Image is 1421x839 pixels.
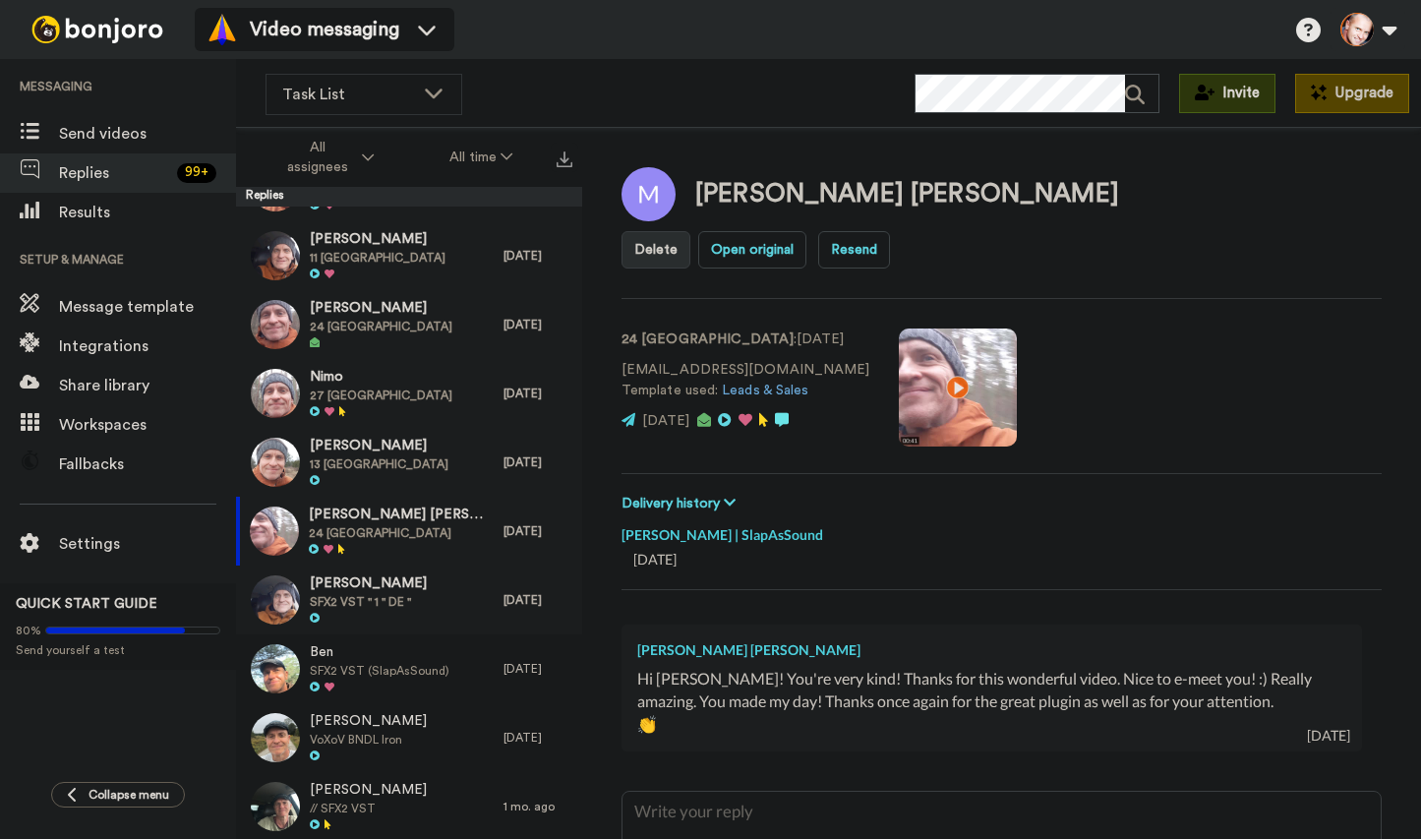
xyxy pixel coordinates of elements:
[310,299,452,319] span: [PERSON_NAME]
[236,290,582,359] a: [PERSON_NAME]24 [GEOGRAPHIC_DATA][DATE]
[310,250,445,266] span: 11 [GEOGRAPHIC_DATA]
[698,231,806,269] button: Open original
[59,295,236,319] span: Message template
[236,187,582,207] div: Replies
[637,668,1346,713] div: Hi [PERSON_NAME]! You're very kind! Thanks for this wonderful video. Nice to e-meet you! :) Reall...
[1179,74,1275,113] button: Invite
[236,221,582,290] a: [PERSON_NAME]11 [GEOGRAPHIC_DATA][DATE]
[59,413,236,437] span: Workspaces
[310,643,449,663] span: Ben
[251,644,300,693] img: 186d8b10-c472-4c65-9fac-da29b933a689-thumb.jpg
[251,369,300,418] img: 0cb413b0-c5bf-42b2-904e-ec4ef566d2a7-thumb.jpg
[310,732,427,748] span: VoXoV BNDL Iron
[622,332,794,346] strong: 24 [GEOGRAPHIC_DATA]
[251,300,300,349] img: 57b9d2f0-b3ee-4967-b04e-45892ee54821-thumb.jpg
[59,122,236,146] span: Send videos
[1295,74,1409,113] button: Upgrade
[309,525,494,541] span: 24 [GEOGRAPHIC_DATA]
[310,663,449,679] span: SFX2 VST (SlapAsSound)
[236,566,582,634] a: [PERSON_NAME]SFX2 VST '' 1 '' DE ''[DATE]
[310,712,427,732] span: [PERSON_NAME]
[503,592,572,608] div: [DATE]
[622,494,741,515] button: Delivery history
[59,452,236,476] span: Fallbacks
[503,317,572,332] div: [DATE]
[310,594,427,610] span: SFX2 VST '' 1 '' DE ''
[622,330,869,350] p: : [DATE]
[282,83,414,106] span: Task List
[278,138,358,177] span: All assignees
[310,574,427,594] span: [PERSON_NAME]
[16,642,220,658] span: Send yourself a test
[1307,726,1350,746] div: [DATE]
[250,16,399,43] span: Video messaging
[622,515,1382,545] div: [PERSON_NAME] | SlapAsSound
[89,787,169,803] span: Collapse menu
[240,130,412,185] button: All assignees
[236,497,582,566] a: [PERSON_NAME] [PERSON_NAME]24 [GEOGRAPHIC_DATA][DATE]
[642,414,689,428] span: [DATE]
[251,575,300,625] img: 25676ffb-f17a-4a23-b221-ec44f49f0773-thumb.jpg
[551,143,578,172] button: Export all results that match these filters now.
[251,782,300,831] img: c61ed798-b263-4064-b5ec-b4b6134b6c06-thumb.jpg
[503,799,572,814] div: 1 mo. ago
[310,456,448,472] span: 13 [GEOGRAPHIC_DATA]
[177,163,216,183] div: 99 +
[622,360,869,401] p: [EMAIL_ADDRESS][DOMAIN_NAME] Template used:
[310,368,452,388] span: Nimo
[503,248,572,264] div: [DATE]
[503,730,572,746] div: [DATE]
[16,623,41,638] span: 80%
[59,334,236,358] span: Integrations
[622,231,690,269] button: Delete
[236,703,582,772] a: [PERSON_NAME]VoXoV BNDL Iron[DATE]
[59,161,169,185] span: Replies
[622,167,676,221] img: Image of Marcos Aurelio Tadeu Silva
[412,140,552,175] button: All time
[24,16,171,43] img: bj-logo-header-white.svg
[310,437,448,456] span: [PERSON_NAME]
[310,230,445,250] span: [PERSON_NAME]
[310,801,427,816] span: // SFX2 VST
[16,597,157,611] span: QUICK START GUIDE
[309,506,494,525] span: [PERSON_NAME] [PERSON_NAME]
[637,640,1346,660] div: [PERSON_NAME] [PERSON_NAME]
[557,151,572,167] img: export.svg
[251,438,300,487] img: ae71cd4e-e704-40ee-8fd9-8447c4360235-thumb.jpg
[637,713,1346,736] div: 👏
[503,454,572,470] div: [DATE]
[251,713,300,762] img: 04412c55-ce4a-49c4-823e-76ed37155b29-thumb.jpg
[503,661,572,677] div: [DATE]
[59,374,236,397] span: Share library
[250,507,299,556] img: 93d2cd4e-060d-4b85-b5e4-99a813d167e1-thumb.jpg
[503,386,572,401] div: [DATE]
[503,523,572,539] div: [DATE]
[310,781,427,801] span: [PERSON_NAME]
[59,201,236,224] span: Results
[722,384,808,397] a: Leads & Sales
[236,359,582,428] a: Nimo27 [GEOGRAPHIC_DATA][DATE]
[310,319,452,334] span: 24 [GEOGRAPHIC_DATA]
[59,532,236,556] span: Settings
[51,782,185,808] button: Collapse menu
[818,231,890,269] button: Resend
[633,550,1370,569] div: [DATE]
[236,634,582,703] a: BenSFX2 VST (SlapAsSound)[DATE]
[236,428,582,497] a: [PERSON_NAME]13 [GEOGRAPHIC_DATA][DATE]
[310,388,452,403] span: 27 [GEOGRAPHIC_DATA]
[207,14,238,45] img: vm-color.svg
[251,231,300,280] img: 08899913-2f37-4dd1-8196-e5461253df71-thumb.jpg
[695,180,1119,209] div: [PERSON_NAME] [PERSON_NAME]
